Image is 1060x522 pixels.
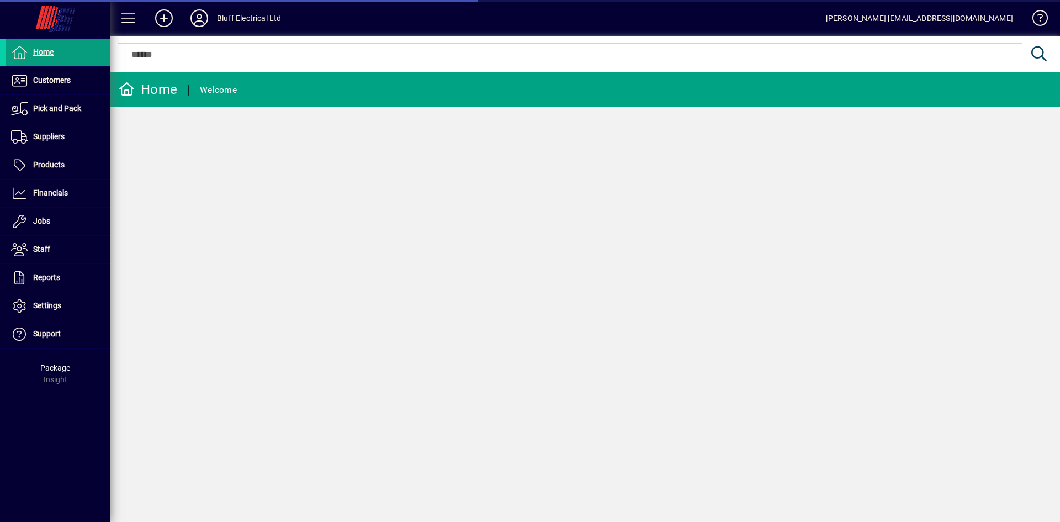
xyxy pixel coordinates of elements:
span: Pick and Pack [33,104,81,113]
button: Profile [182,8,217,28]
a: Reports [6,264,110,292]
div: Home [119,81,177,98]
button: Add [146,8,182,28]
span: Products [33,160,65,169]
div: [PERSON_NAME] [EMAIL_ADDRESS][DOMAIN_NAME] [826,9,1013,27]
a: Financials [6,180,110,207]
span: Package [40,363,70,372]
a: Support [6,320,110,348]
a: Pick and Pack [6,95,110,123]
span: Customers [33,76,71,85]
a: Staff [6,236,110,263]
span: Reports [33,273,60,282]
span: Suppliers [33,132,65,141]
a: Jobs [6,208,110,235]
span: Support [33,329,61,338]
a: Settings [6,292,110,320]
a: Products [6,151,110,179]
span: Financials [33,188,68,197]
a: Knowledge Base [1024,2,1046,38]
span: Home [33,48,54,56]
a: Suppliers [6,123,110,151]
span: Staff [33,245,50,254]
div: Bluff Electrical Ltd [217,9,282,27]
span: Settings [33,301,61,310]
div: Welcome [200,81,237,99]
span: Jobs [33,217,50,225]
a: Customers [6,67,110,94]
